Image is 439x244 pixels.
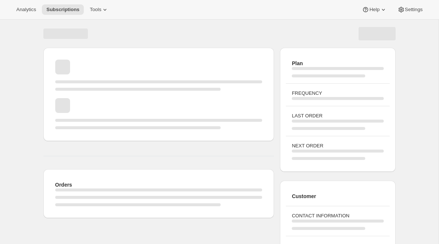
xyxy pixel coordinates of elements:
[46,7,79,13] span: Subscriptions
[292,193,383,200] h2: Customer
[16,7,36,13] span: Analytics
[357,4,391,15] button: Help
[292,212,383,220] h3: CONTACT INFORMATION
[85,4,113,15] button: Tools
[90,7,101,13] span: Tools
[292,142,383,150] h3: NEXT ORDER
[42,4,84,15] button: Subscriptions
[292,90,383,97] h3: FREQUENCY
[405,7,423,13] span: Settings
[393,4,427,15] button: Settings
[55,181,263,188] h2: Orders
[12,4,40,15] button: Analytics
[292,112,383,120] h3: LAST ORDER
[292,60,383,67] h2: Plan
[369,7,379,13] span: Help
